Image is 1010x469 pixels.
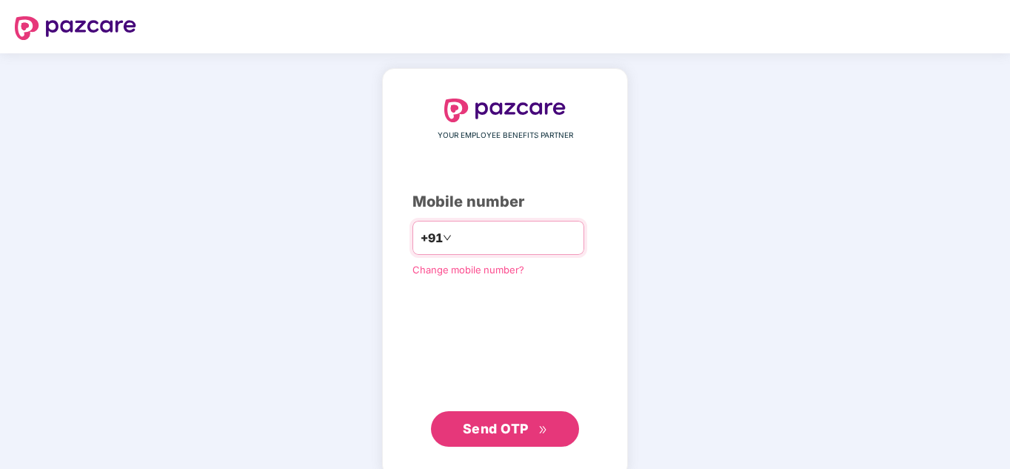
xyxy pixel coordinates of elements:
img: logo [15,16,136,40]
span: +91 [421,229,443,247]
a: Change mobile number? [412,264,524,276]
span: down [443,233,452,242]
img: logo [444,99,566,122]
button: Send OTPdouble-right [431,411,579,447]
span: Send OTP [463,421,529,436]
span: YOUR EMPLOYEE BENEFITS PARTNER [438,130,573,142]
div: Mobile number [412,190,598,213]
span: double-right [538,425,548,435]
